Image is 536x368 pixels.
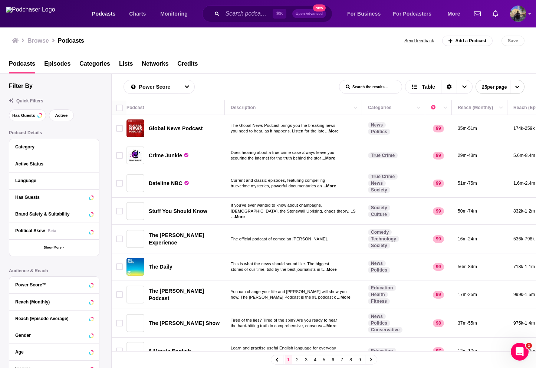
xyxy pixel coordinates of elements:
a: News [368,180,386,186]
span: stories of our time, told by the best journalists in t [231,267,323,272]
p: 99 [433,263,444,270]
span: the hard-hitting truth in comprehensive, conserva [231,323,322,328]
a: Education [368,285,396,291]
span: ...More [323,323,336,329]
a: 7 [338,355,346,364]
button: Reach (Episode Average) [15,313,93,323]
p: 12m-17m [458,348,477,354]
button: Reach (Monthly) [15,297,93,306]
div: Reach (Episode Average) [15,316,87,321]
iframe: Intercom live chat [511,343,529,361]
button: Choose View [405,80,473,94]
span: ...More [322,155,335,161]
span: Toggle select row [116,320,123,326]
h3: Browse [27,37,49,44]
div: Brand Safety & Suitability [15,211,87,217]
span: Toggle select row [116,208,123,214]
span: ...More [337,295,351,300]
span: The Daily [149,264,172,270]
span: 1 [526,343,532,349]
a: True Crime [368,152,398,158]
p: Podcast Details [9,130,99,135]
button: Gender [15,330,93,339]
a: 2 [294,355,301,364]
button: open menu [388,8,442,20]
span: Table [422,84,435,89]
a: Brand Safety & Suitability [15,209,93,218]
h1: Podcasts [58,37,84,44]
span: The official podcast of comedian [PERSON_NAME]. [231,237,328,241]
span: true-crime mysteries, powerful documentaries an [231,184,322,188]
span: how. The [PERSON_NAME] Podcast is the #1 podcast o [231,295,336,299]
button: Show profile menu [510,6,526,22]
a: 1 [285,355,292,364]
a: Technology [368,236,399,242]
div: Reach (Monthly) [15,299,87,305]
span: Tired of the lies? Tired of the spin? Are you ready to hear [231,318,337,322]
span: Toggle select row [116,263,123,270]
span: Quick Filters [16,98,43,103]
span: Show More [44,246,62,250]
span: [DEMOGRAPHIC_DATA], the Stonewall Uprising, chaos theory, LS [231,209,356,213]
button: Has Guests [15,193,93,202]
div: Description [231,103,256,112]
a: The [PERSON_NAME] Experience [149,231,222,246]
a: The [PERSON_NAME] Podcast [149,287,222,302]
input: Search podcasts, credits, & more... [223,8,273,19]
p: 99 [433,235,444,243]
span: Global News Podcast [149,125,203,131]
button: open menu [476,80,525,94]
p: 50m-74m [458,208,477,214]
p: 99 [433,125,444,132]
a: Society [368,243,390,249]
span: Podcasts [92,9,115,19]
img: Podchaser - Follow, Share and Rate Podcasts [6,7,77,21]
button: Has Guests [9,109,46,121]
a: Show notifications dropdown [490,7,501,20]
p: 99 [433,291,444,298]
a: Health [368,292,388,298]
span: Toggle select row [116,180,123,187]
span: The Global News Podcast brings you the breaking news [231,123,335,128]
p: 536k-798k [513,236,535,242]
a: 6 Minute English [126,342,144,360]
button: open menu [87,8,125,20]
p: 99 [433,180,444,187]
a: Dateline NBC [126,174,144,192]
span: New [313,4,326,11]
span: Credits [177,58,198,73]
p: 97 [433,347,444,355]
a: Comedy [368,229,392,235]
div: Reach (Monthly) [458,103,493,112]
a: The Daily [149,263,172,270]
a: The Ben Shapiro Show [126,314,144,332]
span: Dateline NBC [149,180,182,186]
p: 51m-75m [458,180,477,187]
a: Culture [368,211,390,217]
span: ...More [231,214,245,220]
span: ...More [325,128,339,134]
div: Age [15,349,87,355]
span: Has Guests [12,114,35,118]
span: The [PERSON_NAME] Podcast [149,288,204,301]
a: Lists [119,58,133,73]
img: The Daily [126,258,144,276]
span: Current and classic episodes, featuring compelling [231,178,325,183]
button: Active Status [15,159,93,168]
p: 975k-1.4m [513,320,535,326]
div: Sort Direction [441,80,457,93]
div: Power Score [431,103,441,112]
a: Add a Podcast [442,36,493,46]
a: Networks [142,58,168,73]
a: Society [368,187,390,193]
p: 16m-24m [458,236,477,242]
span: Toggle select row [116,125,123,132]
span: scouring the internet for the truth behind the stor [231,156,321,160]
p: 37m-55m [458,320,477,326]
div: Gender [15,333,87,338]
img: Crime Junkie [126,147,144,164]
div: Podcast [126,103,144,112]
